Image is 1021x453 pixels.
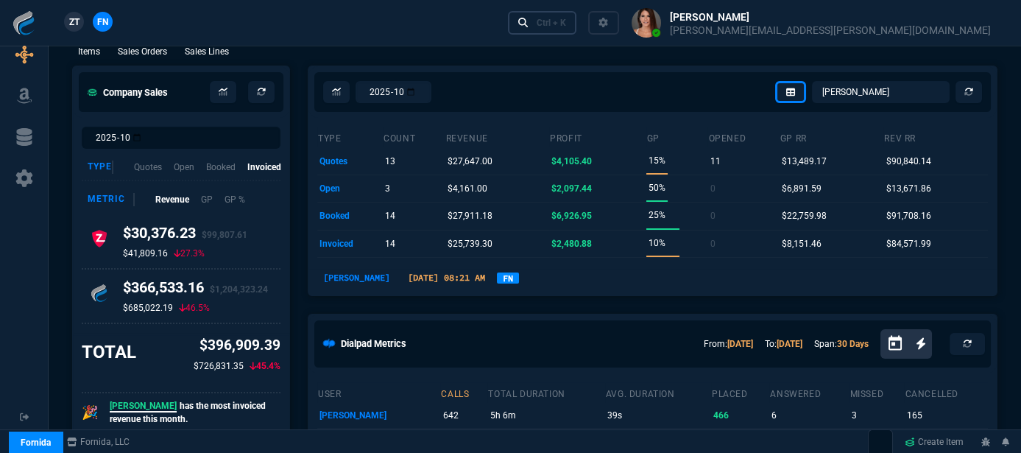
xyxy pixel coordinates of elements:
p: 50% [649,178,665,198]
p: Revenue [155,193,189,206]
p: $91,708.16 [886,206,930,226]
th: placed [711,382,769,403]
button: Open calendar [886,333,916,354]
p: GP [201,193,213,206]
p: 0 [710,206,716,226]
p: $2,480.88 [551,233,592,254]
p: $4,161.00 [448,178,487,199]
td: invoiced [317,230,383,257]
p: $2,097.44 [551,178,592,199]
p: $27,911.18 [448,206,492,226]
div: Type [88,161,113,174]
p: From: [704,337,753,351]
th: avg. duration [605,382,711,403]
p: $396,909.39 [194,335,280,357]
p: 15% [649,150,665,171]
a: Create Item [899,431,969,453]
p: $685,022.19 [123,302,173,314]
th: answered [769,382,849,403]
th: opened [707,127,779,147]
h3: TOTAL [82,341,136,363]
p: Span: [814,337,869,351]
td: booked [317,203,383,230]
p: $6,891.59 [782,178,822,199]
a: msbcCompanyName [63,435,134,449]
th: total duration [487,382,604,403]
p: 466 [713,405,767,426]
p: 46.5% [179,302,210,314]
p: Open [174,161,194,174]
th: cancelled [904,382,988,403]
p: 0 [710,233,716,254]
h4: $30,376.23 [123,224,247,247]
p: $4,105.40 [551,151,592,172]
h5: Company Sales [88,85,168,99]
th: type [317,127,383,147]
th: count [383,127,445,147]
p: 39s [607,405,709,426]
a: 30 Days [837,339,869,349]
p: Booked [206,161,236,174]
span: ZT [69,15,80,29]
th: GP RR [780,127,884,147]
p: [PERSON_NAME] [319,405,438,426]
p: 10% [649,233,665,253]
p: 3 [385,178,390,199]
p: Invoiced [247,161,281,174]
p: $25,739.30 [448,233,492,254]
p: 25% [649,205,665,225]
p: $13,489.17 [782,151,827,172]
td: quotes [317,147,383,175]
div: Metric [88,193,135,206]
th: Profit [549,127,646,147]
a: FN [497,273,519,284]
p: $6,926.95 [551,206,592,226]
p: Items [78,45,100,58]
p: Sales Lines [185,45,229,58]
p: GP % [225,193,245,206]
p: 11 [710,151,721,172]
p: $90,840.14 [886,151,930,172]
p: 13 [385,151,395,172]
p: 3 [852,405,902,426]
p: 🎉 [82,402,98,423]
p: 6 [771,405,847,426]
span: [PERSON_NAME] [110,401,177,412]
span: $99,807.61 [202,230,247,240]
p: Quotes [134,161,162,174]
p: 14 [385,206,395,226]
span: FN [97,15,108,29]
th: Rev RR [883,127,988,147]
td: open [317,175,383,202]
p: 14 [385,233,395,254]
p: 27.3% [174,247,205,259]
h5: Dialpad Metrics [341,337,406,351]
th: GP [646,127,708,147]
p: To: [765,337,802,351]
h4: $366,533.16 [123,278,268,302]
th: user [317,382,440,403]
p: has the most invoiced revenue this month. [110,399,280,426]
p: 0 [710,178,716,199]
p: $41,809.16 [123,247,168,259]
p: 642 [443,405,486,426]
th: missed [849,382,905,403]
p: 5h 6m [490,405,603,426]
p: $84,571.99 [886,233,930,254]
p: 165 [907,405,986,426]
p: $8,151.46 [782,233,822,254]
p: [DATE] 08:21 AM [402,271,491,284]
p: Sales Orders [118,45,167,58]
a: [DATE] [777,339,802,349]
th: revenue [445,127,549,147]
a: [DATE] [727,339,753,349]
span: $1,204,323.24 [210,284,268,295]
p: [PERSON_NAME] [317,271,396,284]
p: $22,759.98 [782,206,827,226]
p: 45.4% [250,359,280,373]
p: $726,831.35 [194,359,244,373]
th: calls [440,382,487,403]
p: $27,647.00 [448,151,492,172]
p: $13,671.86 [886,178,930,199]
div: Ctrl + K [537,17,566,29]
